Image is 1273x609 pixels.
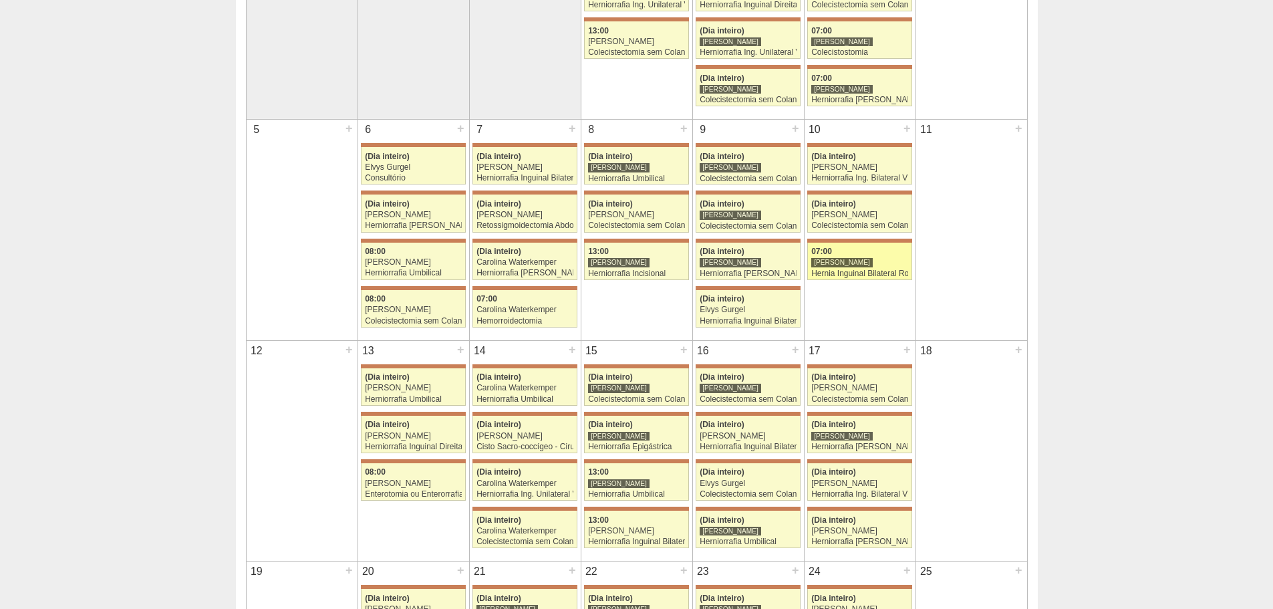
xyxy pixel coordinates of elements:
a: (Dia inteiro) [PERSON_NAME] Herniorrafia Epigástrica [584,416,688,453]
div: 14 [470,341,490,361]
span: 13:00 [588,26,609,35]
span: (Dia inteiro) [365,372,410,382]
a: 07:00 [PERSON_NAME] Hernia Inguinal Bilateral Robótica [807,243,911,280]
div: 7 [470,120,490,140]
a: (Dia inteiro) [PERSON_NAME] Colecistectomia sem Colangiografia VL [696,69,800,106]
span: (Dia inteiro) [700,515,744,525]
div: 10 [805,120,825,140]
div: [PERSON_NAME] [811,163,908,172]
div: Herniorrafia Inguinal Bilateral [588,537,685,546]
a: 07:00 Carolina Waterkemper Hemorroidectomia [472,290,577,328]
span: (Dia inteiro) [588,199,633,209]
div: [PERSON_NAME] [700,210,761,220]
div: Herniorrafia [PERSON_NAME] [365,221,462,230]
a: 08:00 [PERSON_NAME] Enterotomia ou Enterorrafia [361,463,465,501]
div: Key: Maria Braido [807,507,911,511]
a: (Dia inteiro) [PERSON_NAME] Herniorrafia Inguinal Bilateral [472,147,577,185]
div: [PERSON_NAME] [700,37,761,47]
div: + [790,120,801,137]
div: Key: Maria Braido [696,459,800,463]
span: (Dia inteiro) [476,467,521,477]
a: (Dia inteiro) [PERSON_NAME] Herniorrafia Umbilical [696,511,800,548]
a: (Dia inteiro) [PERSON_NAME] Herniorrafia Ing. Bilateral VL [807,463,911,501]
div: + [901,562,913,579]
div: + [567,562,578,579]
div: [PERSON_NAME] [365,258,462,267]
span: (Dia inteiro) [700,26,744,35]
div: Herniorrafia Umbilical [365,395,462,404]
span: 13:00 [588,467,609,477]
div: Key: Maria Braido [807,364,911,368]
div: Herniorrafia [PERSON_NAME] [811,96,908,104]
div: Herniorrafia Epigástrica [588,443,685,451]
div: Colecistectomia sem Colangiografia VL [588,395,685,404]
div: Key: Maria Braido [361,459,465,463]
div: Key: Maria Braido [584,459,688,463]
div: [PERSON_NAME] [588,383,650,393]
span: (Dia inteiro) [700,152,744,161]
div: Carolina Waterkemper [476,384,573,392]
div: Herniorrafia Inguinal Bilateral [476,174,573,182]
div: Key: Maria Braido [696,507,800,511]
span: (Dia inteiro) [365,199,410,209]
a: (Dia inteiro) Carolina Waterkemper Herniorrafia [PERSON_NAME] [472,243,577,280]
div: [PERSON_NAME] [700,257,761,267]
div: 21 [470,562,490,582]
div: Enterotomia ou Enterorrafia [365,490,462,499]
span: (Dia inteiro) [811,420,856,429]
div: Herniorrafia Inguinal Bilateral [700,317,797,326]
div: [PERSON_NAME] [588,431,650,441]
div: + [567,120,578,137]
div: Herniorrafia Incisional [588,269,685,278]
div: Key: Maria Braido [807,585,911,589]
div: [PERSON_NAME] [700,383,761,393]
div: + [343,341,355,358]
a: (Dia inteiro) [PERSON_NAME] Herniorrafia [PERSON_NAME] [807,511,911,548]
a: (Dia inteiro) [PERSON_NAME] Herniorrafia Ing. Bilateral VL [807,147,911,185]
div: [PERSON_NAME] [700,432,797,441]
div: + [1013,562,1024,579]
div: 18 [916,341,937,361]
div: + [790,562,801,579]
div: Colecistectomia sem Colangiografia VL [476,537,573,546]
div: Key: Maria Braido [584,143,688,147]
div: Key: Maria Braido [472,286,577,290]
div: Colecistectomia sem Colangiografia VL [700,395,797,404]
div: [PERSON_NAME] [365,384,462,392]
div: Colecistectomia sem Colangiografia VL [365,317,462,326]
a: (Dia inteiro) [PERSON_NAME] Colecistectomia sem Colangiografia VL [696,195,800,232]
a: (Dia inteiro) Carolina Waterkemper Herniorrafia Umbilical [472,368,577,406]
div: + [343,562,355,579]
div: Consultório [365,174,462,182]
div: Elvys Gurgel [700,479,797,488]
span: (Dia inteiro) [365,594,410,603]
span: 08:00 [365,247,386,256]
div: Hemorroidectomia [476,317,573,326]
div: + [455,562,466,579]
div: Colecistectomia sem Colangiografia [811,221,908,230]
a: 13:00 [PERSON_NAME] Colecistectomia sem Colangiografia VL [584,21,688,59]
div: Key: Maria Braido [361,239,465,243]
div: Herniorrafia Umbilical [588,490,685,499]
div: [PERSON_NAME] [588,479,650,489]
div: [PERSON_NAME] [700,84,761,94]
div: Colecistectomia sem Colangiografia VL [700,490,797,499]
a: (Dia inteiro) [PERSON_NAME] Colecistectomia sem Colangiografia [807,195,911,232]
a: (Dia inteiro) [PERSON_NAME] Herniorrafia [PERSON_NAME] [361,195,465,232]
div: Key: Maria Braido [807,239,911,243]
div: [PERSON_NAME] [365,432,462,441]
div: [PERSON_NAME] [811,37,873,47]
div: 25 [916,562,937,582]
div: Herniorrafia Ing. Bilateral VL [811,174,908,182]
a: 13:00 [PERSON_NAME] Herniorrafia Inguinal Bilateral [584,511,688,548]
div: [PERSON_NAME] [700,162,761,172]
div: Key: Maria Braido [807,17,911,21]
span: (Dia inteiro) [811,199,856,209]
div: Elvys Gurgel [365,163,462,172]
span: (Dia inteiro) [476,420,521,429]
span: (Dia inteiro) [476,247,521,256]
div: Herniorrafia Inguinal Direita [700,1,797,9]
div: Key: Maria Braido [584,191,688,195]
div: Key: Maria Braido [584,17,688,21]
div: 12 [247,341,267,361]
